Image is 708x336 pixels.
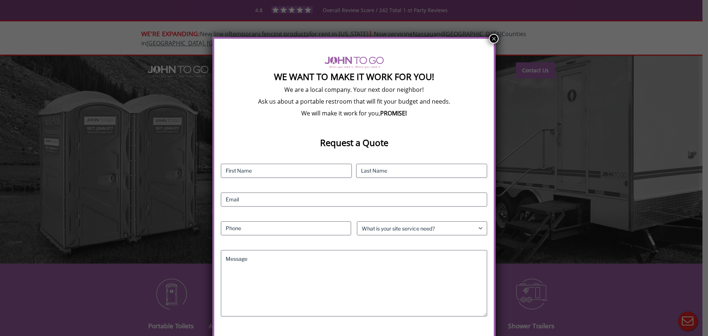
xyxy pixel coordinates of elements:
strong: We Want To Make It Work For You! [274,70,434,83]
img: logo of viptogo [324,56,384,68]
input: Email [221,193,487,207]
p: Ask us about a portable restroom that will fit your budget and needs. [221,97,487,105]
strong: Request a Quote [320,136,388,149]
input: Phone [221,221,351,235]
button: Close [489,34,499,44]
input: Last Name [356,164,487,178]
p: We are a local company. Your next door neighbor! [221,86,487,94]
b: PROMISE! [380,109,407,117]
input: First Name [221,164,352,178]
p: We will make it work for you, [221,109,487,117]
